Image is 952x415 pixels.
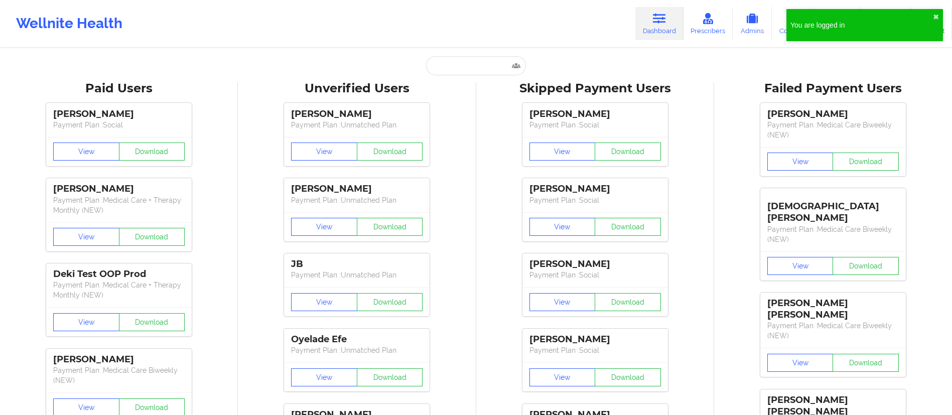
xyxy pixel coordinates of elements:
[119,313,185,331] button: Download
[119,143,185,161] button: Download
[595,368,661,386] button: Download
[833,153,899,171] button: Download
[595,293,661,311] button: Download
[291,218,357,236] button: View
[767,354,834,372] button: View
[53,120,185,130] p: Payment Plan : Social
[529,258,661,270] div: [PERSON_NAME]
[635,7,684,40] a: Dashboard
[684,7,733,40] a: Prescribers
[529,108,661,120] div: [PERSON_NAME]
[7,81,231,96] div: Paid Users
[53,143,119,161] button: View
[53,365,185,385] p: Payment Plan : Medical Care Biweekly (NEW)
[357,293,423,311] button: Download
[767,153,834,171] button: View
[291,334,423,345] div: Oyelade Efe
[529,195,661,205] p: Payment Plan : Social
[595,143,661,161] button: Download
[357,218,423,236] button: Download
[767,321,899,341] p: Payment Plan : Medical Care Biweekly (NEW)
[529,143,596,161] button: View
[767,257,834,275] button: View
[767,298,899,321] div: [PERSON_NAME] [PERSON_NAME]
[529,345,661,355] p: Payment Plan : Social
[291,108,423,120] div: [PERSON_NAME]
[933,13,939,21] button: close
[291,270,423,280] p: Payment Plan : Unmatched Plan
[53,108,185,120] div: [PERSON_NAME]
[291,183,423,195] div: [PERSON_NAME]
[53,354,185,365] div: [PERSON_NAME]
[595,218,661,236] button: Download
[767,108,899,120] div: [PERSON_NAME]
[721,81,945,96] div: Failed Payment Users
[53,268,185,280] div: Deki Test OOP Prod
[529,218,596,236] button: View
[119,228,185,246] button: Download
[291,368,357,386] button: View
[529,293,596,311] button: View
[291,120,423,130] p: Payment Plan : Unmatched Plan
[245,81,469,96] div: Unverified Users
[291,143,357,161] button: View
[53,228,119,246] button: View
[529,368,596,386] button: View
[357,143,423,161] button: Download
[833,257,899,275] button: Download
[291,258,423,270] div: JB
[790,20,933,30] div: You are logged in
[291,293,357,311] button: View
[53,183,185,195] div: [PERSON_NAME]
[53,280,185,300] p: Payment Plan : Medical Care + Therapy Monthly (NEW)
[772,7,813,40] a: Coaches
[529,270,661,280] p: Payment Plan : Social
[529,183,661,195] div: [PERSON_NAME]
[291,195,423,205] p: Payment Plan : Unmatched Plan
[767,120,899,140] p: Payment Plan : Medical Care Biweekly (NEW)
[833,354,899,372] button: Download
[767,193,899,224] div: [DEMOGRAPHIC_DATA][PERSON_NAME]
[357,368,423,386] button: Download
[529,334,661,345] div: [PERSON_NAME]
[53,195,185,215] p: Payment Plan : Medical Care + Therapy Monthly (NEW)
[53,313,119,331] button: View
[291,345,423,355] p: Payment Plan : Unmatched Plan
[529,120,661,130] p: Payment Plan : Social
[733,7,772,40] a: Admins
[483,81,707,96] div: Skipped Payment Users
[767,224,899,244] p: Payment Plan : Medical Care Biweekly (NEW)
